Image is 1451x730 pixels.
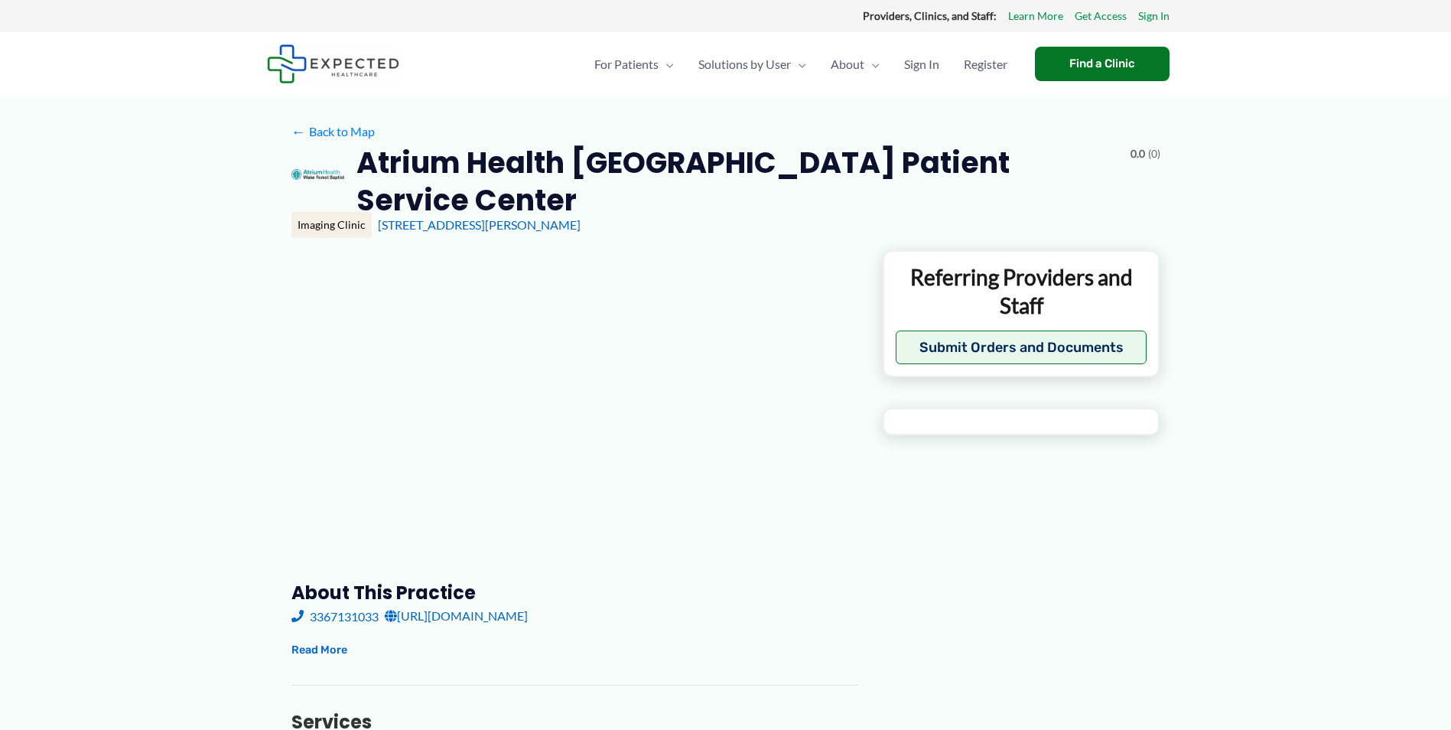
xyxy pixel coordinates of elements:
span: ← [291,124,306,139]
a: Learn More [1008,6,1063,26]
h3: About this practice [291,581,858,605]
a: Sign In [1138,6,1170,26]
a: ←Back to Map [291,120,375,143]
span: Menu Toggle [791,37,806,91]
span: (0) [1148,144,1160,164]
button: Read More [291,641,347,660]
p: Referring Providers and Staff [896,263,1147,319]
img: Expected Healthcare Logo - side, dark font, small [267,44,399,83]
span: About [831,37,864,91]
span: Register [964,37,1007,91]
nav: Primary Site Navigation [582,37,1020,91]
a: AboutMenu Toggle [818,37,892,91]
a: For PatientsMenu Toggle [582,37,686,91]
button: Submit Orders and Documents [896,331,1147,364]
a: Solutions by UserMenu Toggle [686,37,818,91]
span: Solutions by User [698,37,791,91]
h2: Atrium Health [GEOGRAPHIC_DATA] Patient Service Center [356,144,1118,220]
strong: Providers, Clinics, and Staff: [863,9,997,22]
span: Sign In [904,37,939,91]
span: Menu Toggle [659,37,674,91]
a: Register [952,37,1020,91]
a: [STREET_ADDRESS][PERSON_NAME] [378,217,581,232]
a: Sign In [892,37,952,91]
a: Get Access [1075,6,1127,26]
a: 3367131033 [291,605,379,627]
a: Find a Clinic [1035,47,1170,81]
span: Menu Toggle [864,37,880,91]
span: 0.0 [1131,144,1145,164]
div: Imaging Clinic [291,212,372,238]
span: For Patients [594,37,659,91]
a: [URL][DOMAIN_NAME] [385,605,528,627]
